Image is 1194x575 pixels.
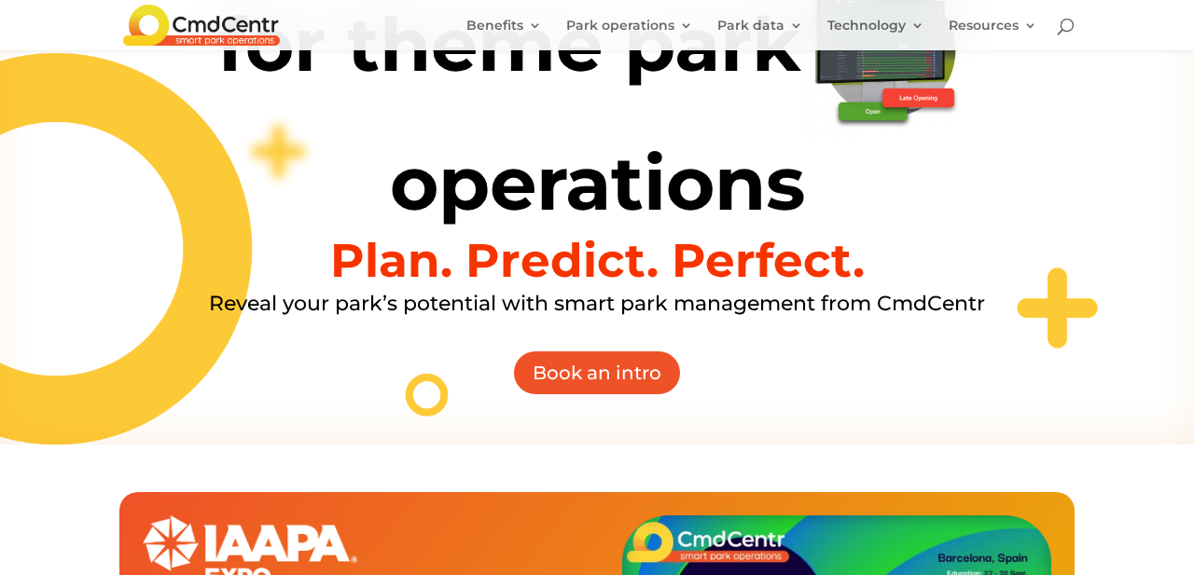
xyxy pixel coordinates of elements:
[566,19,693,50] a: Park operations
[949,19,1037,50] a: Resources
[512,349,682,396] a: Book an intro
[123,5,280,45] img: CmdCentr
[466,19,542,50] a: Benefits
[330,232,865,289] b: Plan. Predict. Perfect.
[119,294,1075,323] h3: Reveal your park’s potential with smart park management from CmdCentr
[717,19,803,50] a: Park data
